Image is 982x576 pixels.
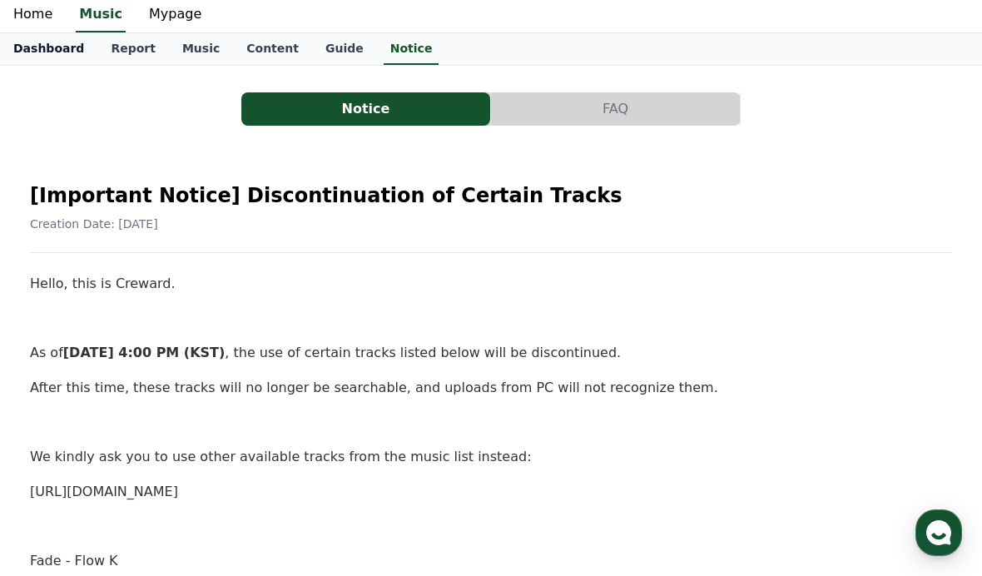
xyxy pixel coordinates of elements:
[30,342,952,364] p: As of , the use of certain tracks listed below will be discontinued.
[30,550,952,572] p: Fade - Flow K
[97,33,169,65] a: Report
[30,217,158,231] span: Creation Date: [DATE]
[63,345,226,360] strong: [DATE] 4:00 PM (KST)
[110,438,215,479] a: Messages
[30,182,952,209] h2: [Important Notice] Discontinuation of Certain Tracks
[491,92,741,126] a: FAQ
[241,92,491,126] a: Notice
[169,33,233,65] a: Music
[30,484,178,499] a: [URL][DOMAIN_NAME]
[138,464,187,477] span: Messages
[30,377,952,399] p: After this time, these tracks will no longer be searchable, and uploads from PC will not recogniz...
[233,33,312,65] a: Content
[30,273,952,295] p: Hello, this is Creward.
[30,446,952,468] p: We kindly ask you to use other available tracks from the music list instead:
[384,33,439,65] a: Notice
[246,463,287,476] span: Settings
[215,438,320,479] a: Settings
[42,463,72,476] span: Home
[312,33,377,65] a: Guide
[491,92,740,126] button: FAQ
[5,438,110,479] a: Home
[241,92,490,126] button: Notice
